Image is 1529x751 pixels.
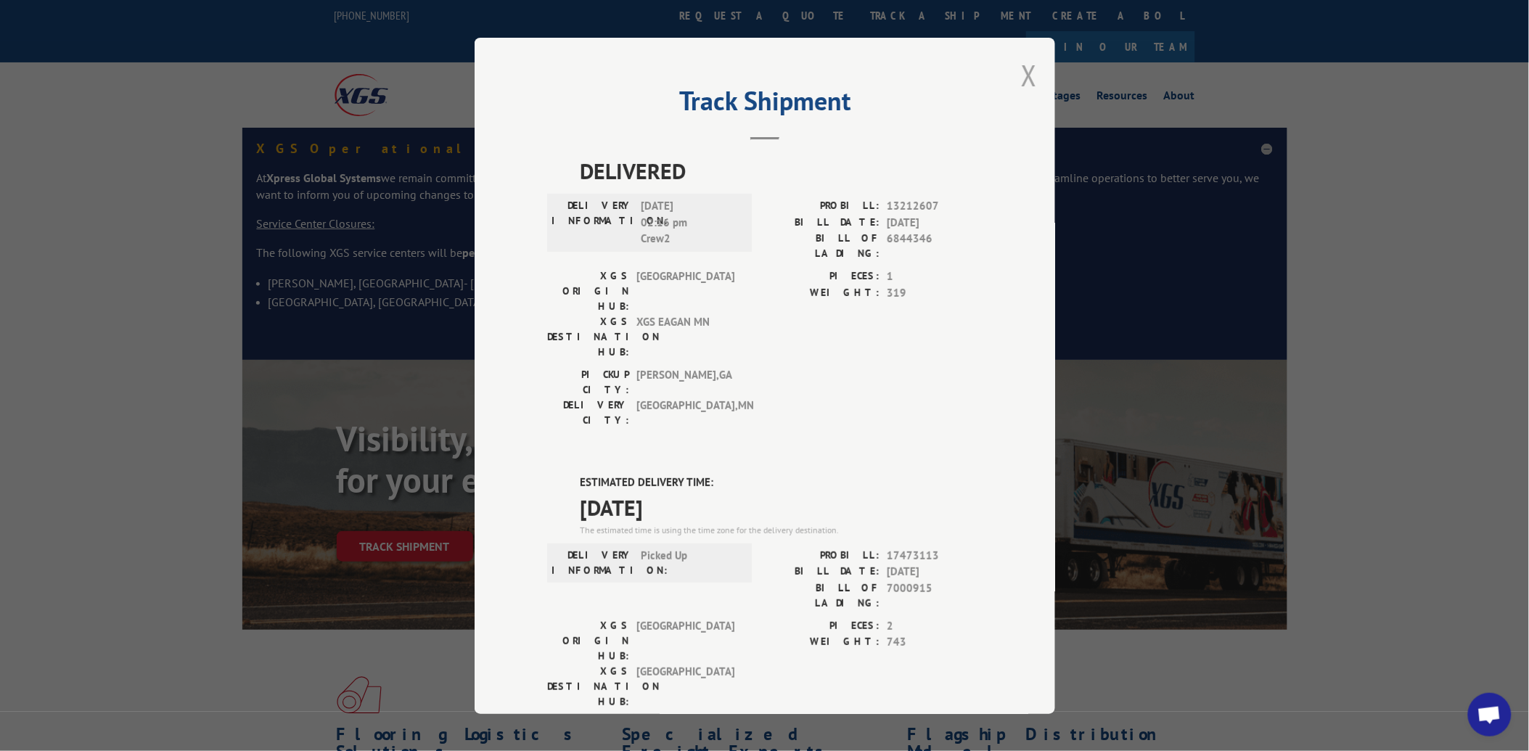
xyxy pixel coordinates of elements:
[636,268,734,314] span: [GEOGRAPHIC_DATA]
[547,663,629,709] label: XGS DESTINATION HUB:
[765,634,880,651] label: WEIGHT:
[887,198,983,215] span: 13212607
[636,617,734,663] span: [GEOGRAPHIC_DATA]
[887,580,983,610] span: 7000915
[636,367,734,398] span: [PERSON_NAME] , GA
[765,547,880,564] label: PROBILL:
[580,475,983,491] label: ESTIMATED DELIVERY TIME:
[580,523,983,536] div: The estimated time is using the time zone for the delivery destination.
[552,198,634,247] label: DELIVERY INFORMATION:
[641,547,739,578] span: Picked Up
[547,398,629,428] label: DELIVERY CITY:
[765,284,880,301] label: WEIGHT:
[887,231,983,261] span: 6844346
[1021,56,1037,94] button: Close modal
[547,617,629,663] label: XGS ORIGIN HUB:
[580,491,983,523] span: [DATE]
[765,198,880,215] label: PROBILL:
[887,284,983,301] span: 319
[887,564,983,580] span: [DATE]
[547,314,629,360] label: XGS DESTINATION HUB:
[636,398,734,428] span: [GEOGRAPHIC_DATA] , MN
[765,214,880,231] label: BILL DATE:
[547,91,983,118] h2: Track Shipment
[765,617,880,634] label: PIECES:
[636,663,734,709] span: [GEOGRAPHIC_DATA]
[887,268,983,285] span: 1
[887,547,983,564] span: 17473113
[765,231,880,261] label: BILL OF LADING:
[552,547,634,578] label: DELIVERY INFORMATION:
[636,314,734,360] span: XGS EAGAN MN
[765,564,880,580] label: BILL DATE:
[547,367,629,398] label: PICKUP CITY:
[887,634,983,651] span: 743
[765,268,880,285] label: PIECES:
[547,268,629,314] label: XGS ORIGIN HUB:
[1468,693,1512,736] a: Open chat
[887,617,983,634] span: 2
[887,214,983,231] span: [DATE]
[580,155,983,187] span: DELIVERED
[765,580,880,610] label: BILL OF LADING:
[641,198,739,247] span: [DATE] 02:16 pm Crew2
